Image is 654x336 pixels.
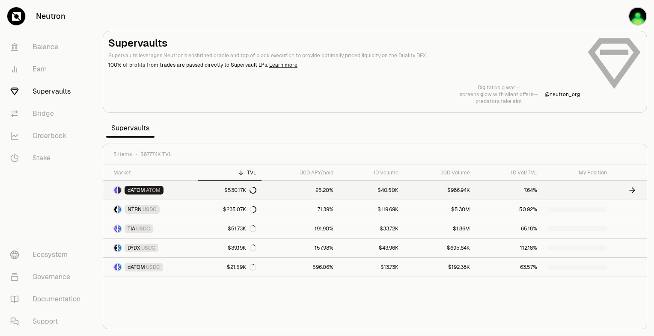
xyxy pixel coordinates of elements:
div: TVL [203,169,256,176]
a: Supervaults [3,80,92,103]
span: dATOM [128,264,145,271]
a: $13.73K [339,258,404,277]
span: USDC [143,206,157,213]
a: Documentation [3,288,92,310]
span: DYDX [128,245,140,251]
img: USDC Logo [118,225,121,232]
img: USDC Logo [118,264,121,271]
a: Stake [3,147,92,169]
a: $235.07K [198,200,262,219]
a: $40.50K [339,181,404,200]
a: $1.86M [404,219,475,238]
span: Supervaults [106,120,155,137]
a: 50.92% [475,200,542,219]
a: 7.64% [475,181,542,200]
a: Bridge [3,103,92,125]
a: 596.06% [262,258,339,277]
h2: Supervaults [108,36,580,50]
div: $39.19K [228,245,256,251]
span: TIA [128,225,135,232]
span: USDC [136,225,150,232]
a: DYDX LogoUSDC LogoDYDXUSDC [103,239,198,257]
span: NTRN [128,206,142,213]
a: $39.19K [198,239,262,257]
p: 100% of profits from trades are passed directly to Supervault LPs. [108,61,580,69]
img: dATOM Logo [114,264,117,271]
div: $51.73K [228,225,256,232]
img: ATOM Logo [118,187,121,194]
span: $877.74K TVL [140,151,172,158]
a: $51.73K [198,219,262,238]
a: NTRN LogoUSDC LogoNTRNUSDC [103,200,198,219]
a: Ecosystem [3,244,92,266]
a: $21.59K [198,258,262,277]
a: 157.98% [262,239,339,257]
a: $192.38K [404,258,475,277]
span: dATOM [128,187,145,194]
a: Learn more [269,62,297,68]
p: predators take aim. [460,98,538,105]
div: $21.59K [227,264,256,271]
a: $33.72K [339,219,404,238]
div: 1D Volume [344,169,398,176]
a: $695.64K [404,239,475,257]
a: Earn [3,58,92,80]
a: Governance [3,266,92,288]
img: TIA Logo [114,225,117,232]
img: DYDX Logo [114,245,117,251]
span: ATOM [146,187,161,194]
a: 71.39% [262,200,339,219]
span: USDC [146,264,160,271]
a: TIA LogoUSDC LogoTIAUSDC [103,219,198,238]
a: dATOM LogoUSDC LogodATOMUSDC [103,258,198,277]
span: 5 items [113,151,132,158]
a: 25.20% [262,181,339,200]
span: USDC [141,245,155,251]
img: USDC Logo [118,245,121,251]
a: Digital cold war—screens glow with silent offers—predators take aim. [460,84,538,105]
div: $235.07K [223,206,256,213]
a: Balance [3,36,92,58]
div: 1D Vol/TVL [480,169,537,176]
p: Digital cold war— [460,84,538,91]
a: $986.94K [404,181,475,200]
a: $119.69K [339,200,404,219]
a: 191.90% [262,219,339,238]
a: 63.57% [475,258,542,277]
img: dATOM Logo [114,187,117,194]
div: $530.17K [224,187,256,194]
a: dATOM LogoATOM LogodATOMATOM [103,181,198,200]
a: 65.18% [475,219,542,238]
img: USDC Logo [118,206,121,213]
a: 112.18% [475,239,542,257]
a: Support [3,310,92,333]
a: $5.30M [404,200,475,219]
p: Supervaults leverages Neutron's enshrined oracle and top of block execution to provide optimally ... [108,52,580,59]
a: $43.96K [339,239,404,257]
img: Keplr [628,7,647,26]
div: 30D APY/hold [267,169,333,176]
p: @ neutron_org [545,91,580,98]
a: Orderbook [3,125,92,147]
img: NTRN Logo [114,206,117,213]
div: 30D Volume [409,169,470,176]
a: @neutron_org [545,91,580,98]
p: screens glow with silent offers— [460,91,538,98]
div: My Position [547,169,607,176]
a: $530.17K [198,181,262,200]
div: Market [113,169,193,176]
